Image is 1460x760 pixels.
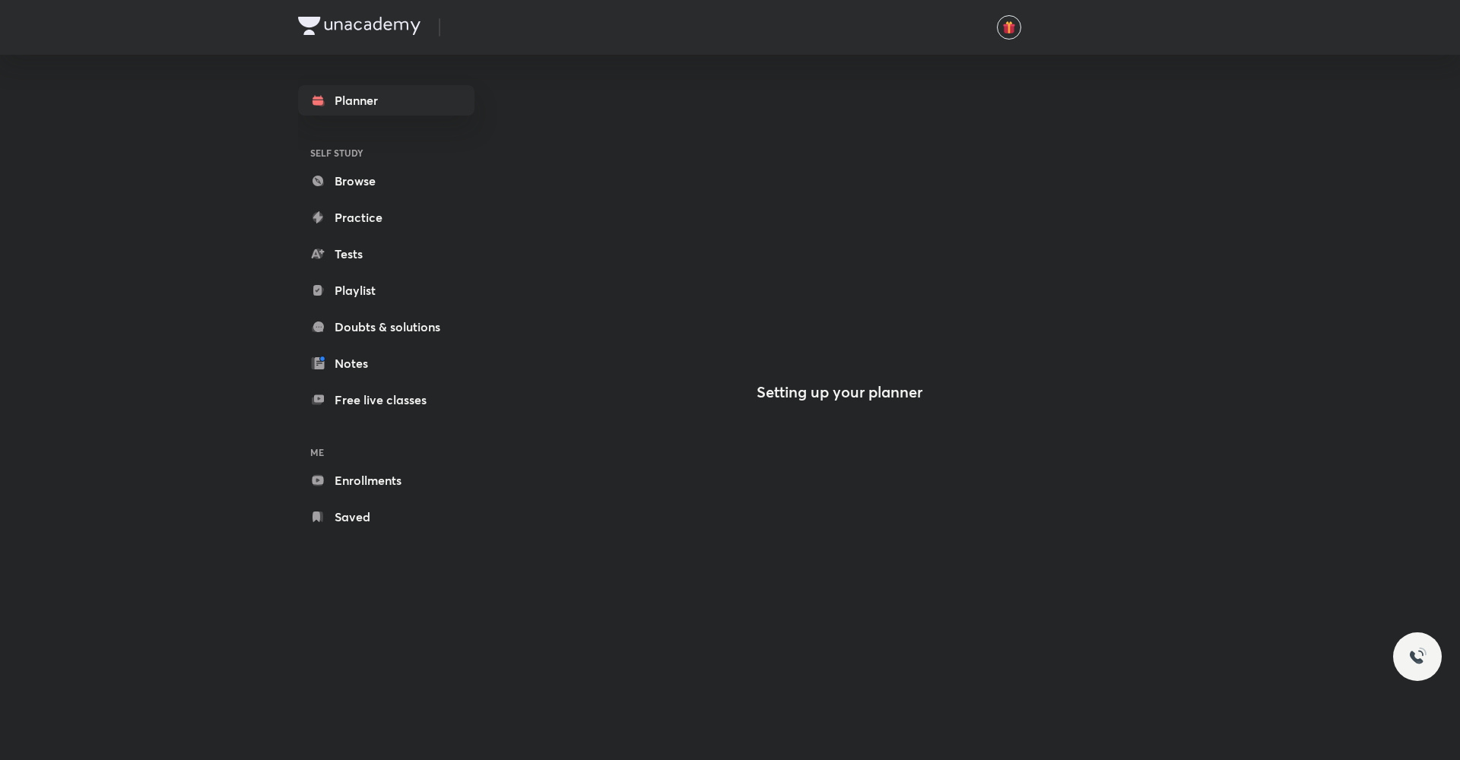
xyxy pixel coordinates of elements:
[298,502,474,532] a: Saved
[298,239,474,269] a: Tests
[298,348,474,378] a: Notes
[1408,648,1427,666] img: ttu
[298,275,474,306] a: Playlist
[298,465,474,496] a: Enrollments
[298,312,474,342] a: Doubts & solutions
[757,383,922,401] h4: Setting up your planner
[997,15,1021,40] button: avatar
[1002,21,1016,34] img: avatar
[298,17,421,39] a: Company Logo
[298,85,474,116] a: Planner
[298,17,421,35] img: Company Logo
[298,166,474,196] a: Browse
[298,202,474,233] a: Practice
[298,385,474,415] a: Free live classes
[298,140,474,166] h6: SELF STUDY
[298,439,474,465] h6: ME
